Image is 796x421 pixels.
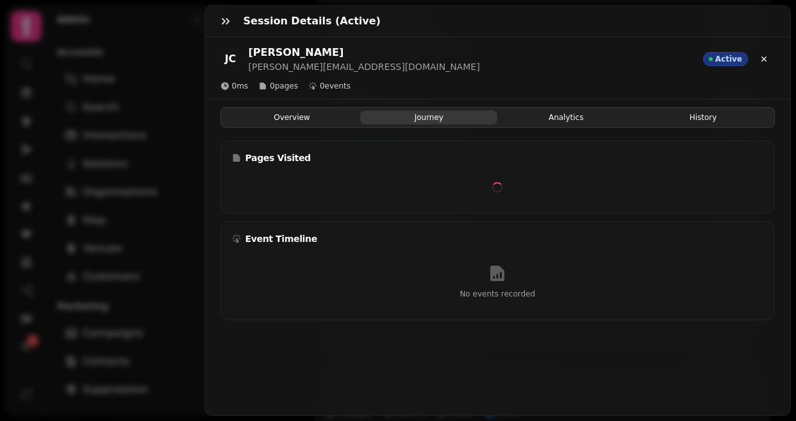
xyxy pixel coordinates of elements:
[224,110,361,125] button: Overview
[232,81,249,91] span: 0ms
[231,232,765,245] div: Event Timeline
[497,110,634,125] button: Analytics
[270,81,298,91] span: 0 pages
[225,54,236,64] span: JC
[249,45,480,60] h3: [PERSON_NAME]
[320,81,351,91] span: 0 events
[244,13,386,29] h3: Session Details (Active)
[703,52,748,66] div: Active
[231,289,765,299] p: No events recorded
[249,60,480,73] p: [PERSON_NAME][EMAIL_ADDRESS][DOMAIN_NAME]
[231,151,765,164] div: Pages Visited
[634,110,772,125] button: History
[360,110,497,125] button: Journey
